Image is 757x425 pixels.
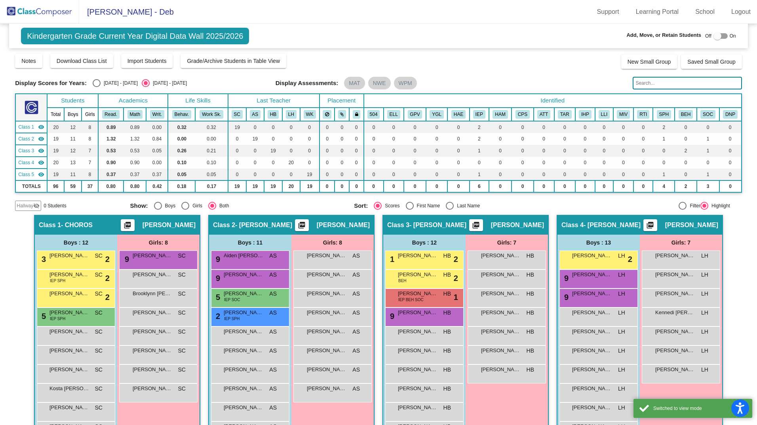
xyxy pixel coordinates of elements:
[595,133,613,145] td: 0
[320,169,335,180] td: 0
[447,133,469,145] td: 0
[675,145,696,157] td: 2
[121,219,135,231] button: Print Students Details
[613,121,633,133] td: 0
[286,110,297,119] button: LH
[575,169,595,180] td: 0
[276,80,339,87] span: Display Assessments:
[57,58,107,64] span: Download Class List
[719,108,742,121] th: Did Not Pass IREAD
[18,159,34,166] span: Class 4
[534,121,554,133] td: 0
[232,110,243,119] button: SC
[613,133,633,145] td: 0
[50,54,113,68] button: Download Class List
[195,157,228,169] td: 0.10
[64,169,82,180] td: 11
[264,108,282,121] th: Heidi Byczko
[554,108,575,121] th: Excessive Tardies
[719,157,742,169] td: 0
[633,77,742,89] input: Search...
[127,58,167,64] span: Import Students
[621,55,677,69] button: New Small Group
[697,145,719,157] td: 1
[64,145,82,157] td: 12
[613,169,633,180] td: 0
[168,145,195,157] td: 0.26
[637,110,649,119] button: RTI
[473,110,485,119] button: IEP
[15,54,42,68] button: Notes
[426,133,447,145] td: 0
[47,133,64,145] td: 19
[38,159,44,166] mat-icon: visibility
[124,121,146,133] td: 0.89
[64,108,82,121] th: Boys
[38,124,44,130] mat-icon: visibility
[320,133,335,145] td: 0
[515,110,530,119] button: CPS
[730,32,736,40] span: On
[127,110,143,119] button: Math
[300,133,320,145] td: 0
[47,94,98,108] th: Students
[617,110,630,119] button: MIV
[246,180,264,192] td: 19
[705,32,711,40] span: Off
[300,157,320,169] td: 0
[645,221,655,232] mat-icon: picture_as_pdf
[172,110,191,119] button: Behav.
[264,121,282,133] td: 0
[512,157,533,169] td: 0
[451,110,466,119] button: HAE
[47,108,64,121] th: Total
[295,219,309,231] button: Print Students Details
[21,28,249,44] span: Kindergarten Grade Current Year Digital Data Wall 2025/2026
[349,157,363,169] td: 0
[300,180,320,192] td: 19
[38,171,44,178] mat-icon: visibility
[447,169,469,180] td: 0
[512,133,533,145] td: 0
[82,133,98,145] td: 8
[228,121,246,133] td: 19
[264,133,282,145] td: 0
[512,169,533,180] td: 0
[228,133,246,145] td: 0
[47,157,64,169] td: 20
[719,133,742,145] td: 0
[489,145,512,157] td: 0
[470,108,489,121] th: Individualized Education Plan
[64,121,82,133] td: 12
[470,157,489,169] td: 0
[15,133,47,145] td: Antonietta Scalzo - SCALZO
[282,133,300,145] td: 0
[364,108,384,121] th: 504 Plan
[181,54,286,68] button: Grade/Archive Students in Table View
[725,6,757,18] a: Logout
[681,55,742,69] button: Saved Small Group
[554,169,575,180] td: 0
[657,110,671,119] button: SPH
[82,169,98,180] td: 8
[98,157,124,169] td: 0.90
[228,169,246,180] td: 0
[47,121,64,133] td: 20
[426,145,447,157] td: 0
[98,145,124,157] td: 0.53
[82,108,98,121] th: Girls
[264,157,282,169] td: 0
[675,133,696,145] td: 0
[300,108,320,121] th: WITHDRAWN K
[15,121,47,133] td: Staci Choros - CHOROS
[168,180,195,192] td: 0.18
[15,157,47,169] td: Lisa Harvath - HARVATH
[697,169,719,180] td: 1
[320,157,335,169] td: 0
[512,145,533,157] td: 0
[554,133,575,145] td: 0
[493,110,508,119] button: HAM
[15,169,47,180] td: WITHDRAWN K - WITHDRAWN
[613,157,633,169] td: 0
[18,147,34,154] span: Class 3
